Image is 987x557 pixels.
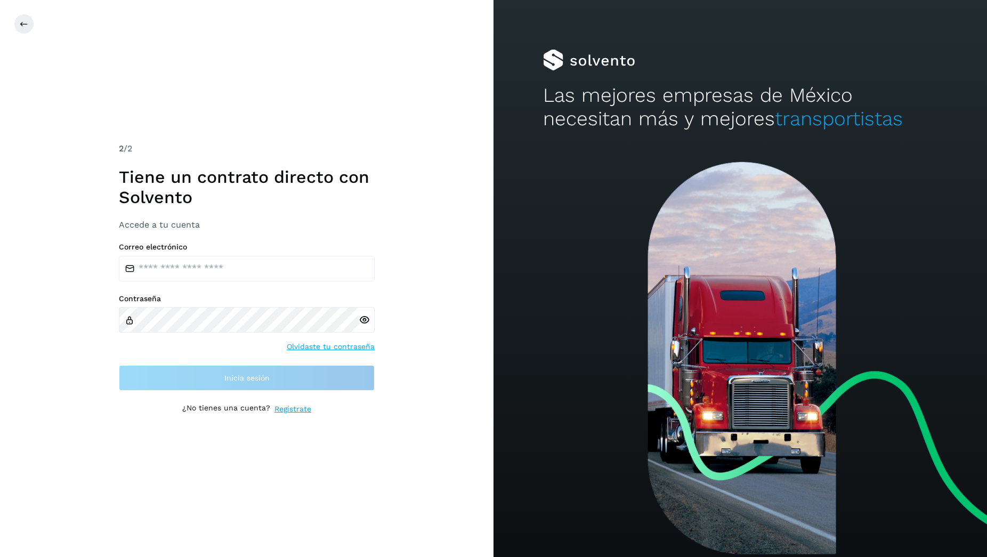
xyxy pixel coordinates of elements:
[182,403,270,415] p: ¿No tienes una cuenta?
[119,167,375,208] h1: Tiene un contrato directo con Solvento
[119,294,375,303] label: Contraseña
[287,341,375,352] a: Olvidaste tu contraseña
[775,107,903,130] span: transportistas
[119,365,375,391] button: Inicia sesión
[274,403,311,415] a: Regístrate
[119,243,375,252] label: Correo electrónico
[224,374,270,382] span: Inicia sesión
[119,143,124,154] span: 2
[119,142,375,155] div: /2
[543,84,938,131] h2: Las mejores empresas de México necesitan más y mejores
[119,220,375,230] h3: Accede a tu cuenta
